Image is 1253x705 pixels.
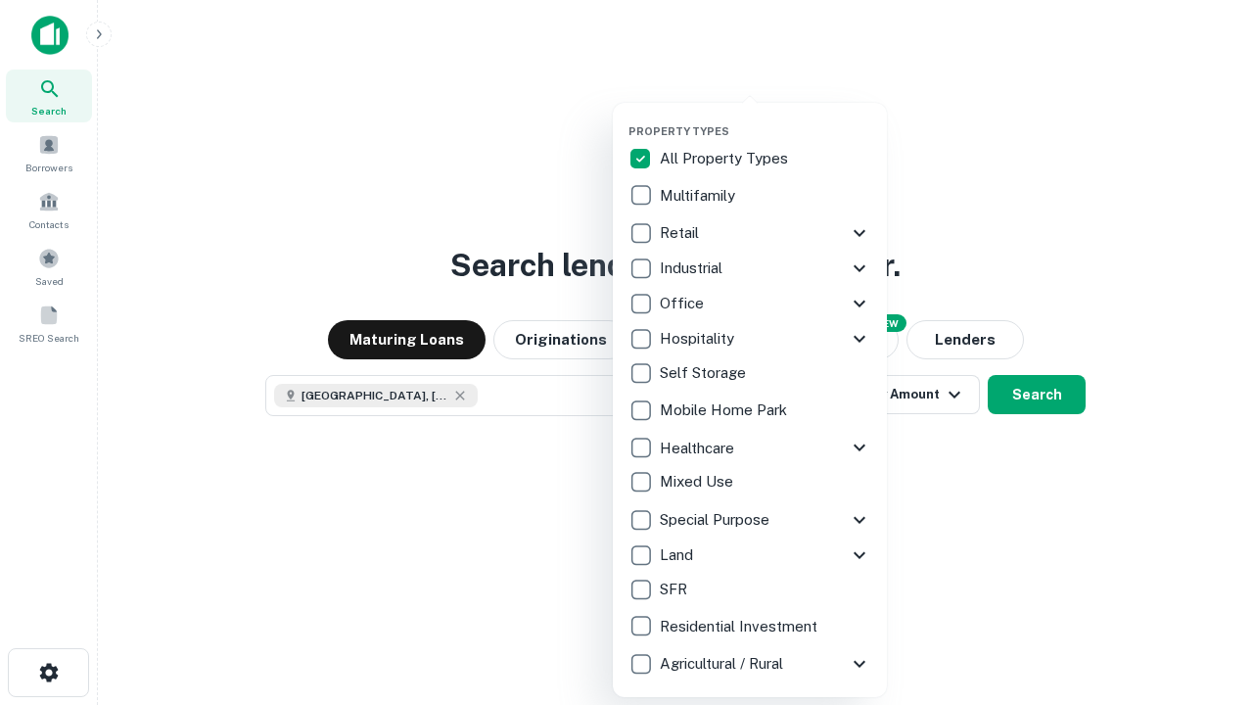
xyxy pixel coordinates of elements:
p: Special Purpose [660,508,773,532]
div: Healthcare [628,430,871,465]
span: Property Types [628,125,729,137]
div: Agricultural / Rural [628,646,871,681]
div: Office [628,286,871,321]
p: Agricultural / Rural [660,652,787,676]
p: Healthcare [660,437,738,460]
p: Hospitality [660,327,738,351]
div: Industrial [628,251,871,286]
p: Mixed Use [660,470,737,493]
div: Land [628,538,871,573]
p: Retail [660,221,703,245]
p: Residential Investment [660,615,821,638]
p: Mobile Home Park [660,399,791,422]
iframe: Chat Widget [1155,548,1253,642]
p: Land [660,543,697,567]
div: Retail [628,215,871,251]
p: All Property Types [660,147,792,170]
p: Self Storage [660,361,750,385]
div: Special Purpose [628,502,871,538]
p: Industrial [660,257,726,280]
p: Multifamily [660,184,739,208]
p: Office [660,292,708,315]
p: SFR [660,578,691,601]
div: Hospitality [628,321,871,356]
